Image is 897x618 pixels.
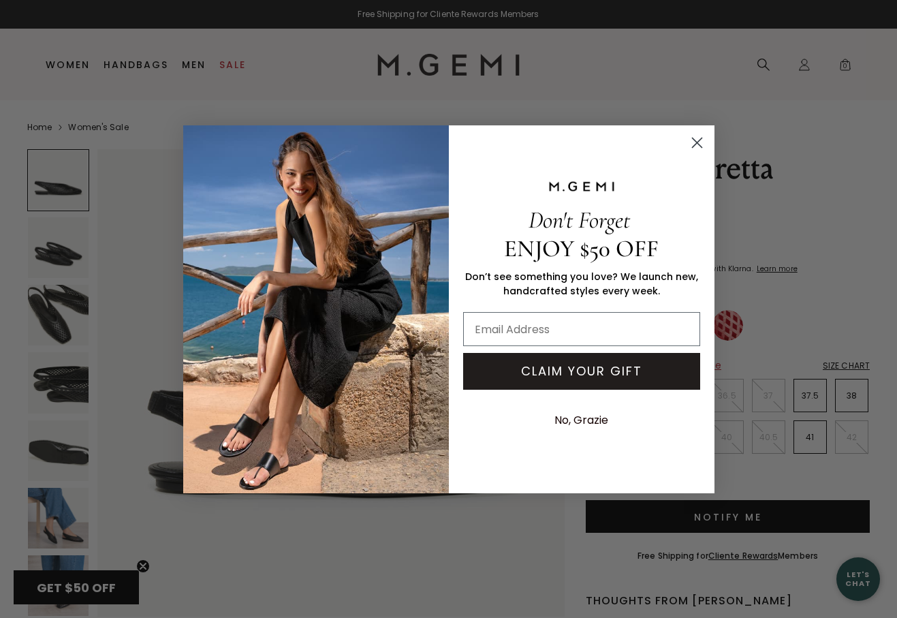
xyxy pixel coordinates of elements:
button: Close dialog [685,131,709,155]
span: Don't Forget [529,206,630,234]
img: M.Gemi [183,125,449,493]
img: M.GEMI [548,181,616,193]
span: ENJOY $50 OFF [504,234,659,263]
input: Email Address [463,312,700,346]
span: Don’t see something you love? We launch new, handcrafted styles every week. [465,270,698,298]
button: CLAIM YOUR GIFT [463,353,700,390]
button: No, Grazie [548,403,615,437]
